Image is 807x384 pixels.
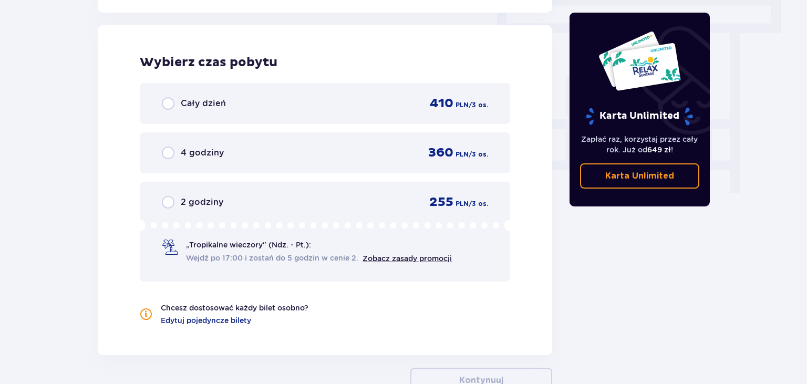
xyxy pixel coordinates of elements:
[605,170,674,182] p: Karta Unlimited
[456,100,469,110] p: PLN
[580,163,700,189] a: Karta Unlimited
[456,199,469,209] p: PLN
[186,240,311,250] p: „Tropikalne wieczory" (Ndz. - Pt.):
[428,145,453,161] p: 360
[585,107,694,126] p: Karta Unlimited
[181,196,223,208] p: 2 godziny
[181,98,226,109] p: Cały dzień
[363,254,452,263] a: Zobacz zasady promocji
[161,303,308,313] p: Chcesz dostosować każdy bilet osobno?
[469,150,488,159] p: / 3 os.
[429,194,453,210] p: 255
[140,55,510,70] p: Wybierz czas pobytu
[430,96,453,111] p: 410
[647,146,671,154] span: 649 zł
[469,100,488,110] p: / 3 os.
[469,199,488,209] p: / 3 os.
[181,147,224,159] p: 4 godziny
[161,315,251,326] a: Edytuj pojedyncze bilety
[580,134,700,155] p: Zapłać raz, korzystaj przez cały rok. Już od !
[456,150,469,159] p: PLN
[186,253,358,263] span: Wejdź po 17:00 i zostań do 5 godzin w cenie 2.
